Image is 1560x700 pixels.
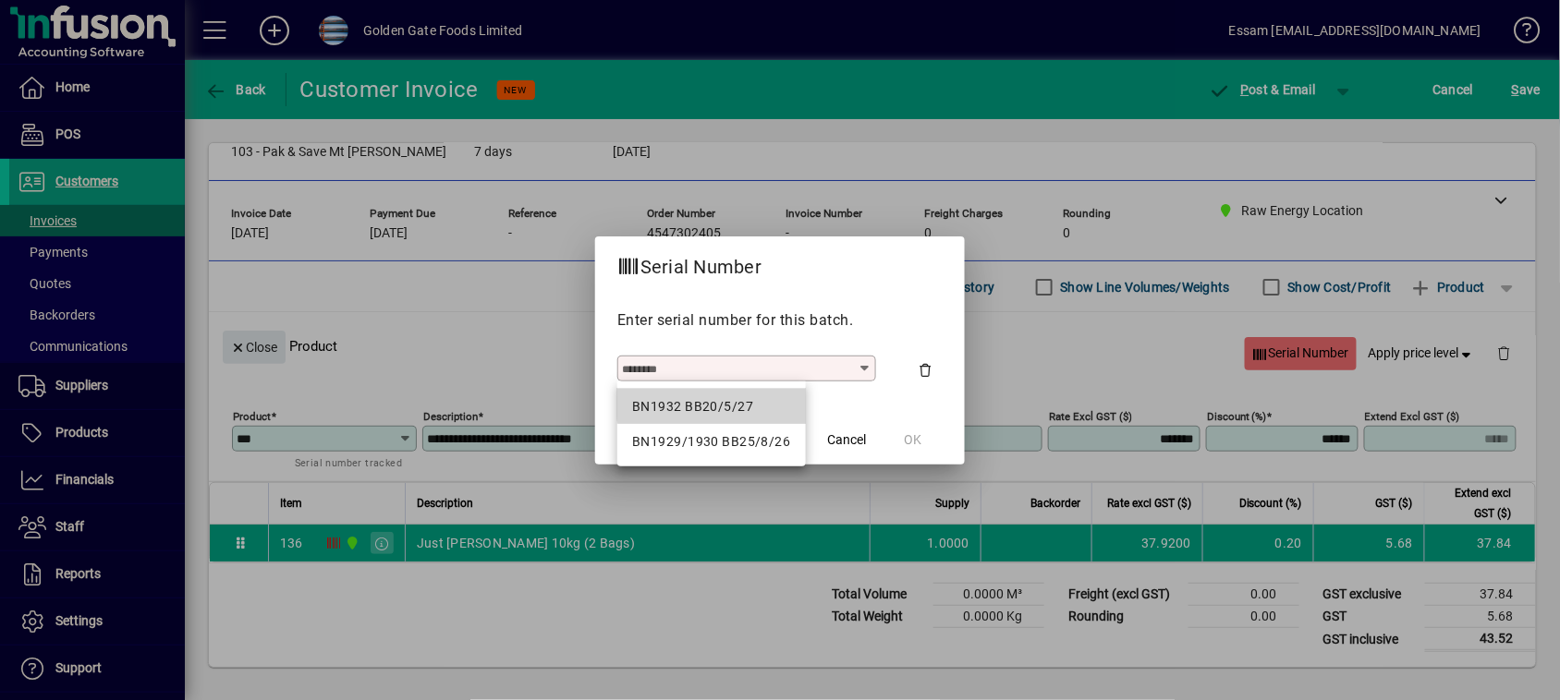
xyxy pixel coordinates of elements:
mat-option: BN1932 BB20/5/27 [617,389,805,424]
span: Cancel [827,430,866,450]
mat-option: BN1929/1930 BB25/8/26 [617,424,805,459]
div: BN1929/1930 BB25/8/26 [632,432,790,452]
button: Cancel [817,424,876,457]
p: Enter serial number for this batch. [617,309,943,332]
h2: Serial Number [595,236,784,290]
div: BN1932 BB20/5/27 [632,397,790,416]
